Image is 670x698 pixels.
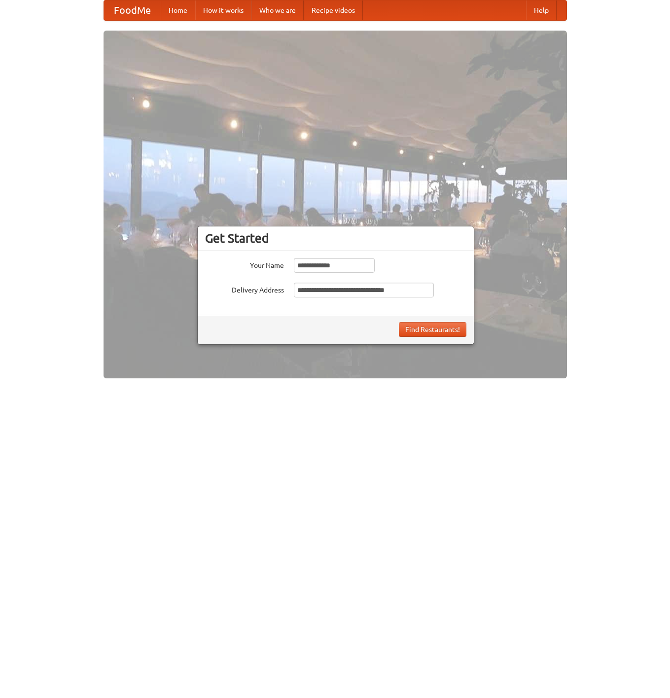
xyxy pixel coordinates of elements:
button: Find Restaurants! [399,322,466,337]
a: Home [161,0,195,20]
a: How it works [195,0,251,20]
label: Delivery Address [205,283,284,295]
label: Your Name [205,258,284,270]
a: Recipe videos [304,0,363,20]
a: FoodMe [104,0,161,20]
a: Who we are [251,0,304,20]
h3: Get Started [205,231,466,246]
a: Help [526,0,557,20]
